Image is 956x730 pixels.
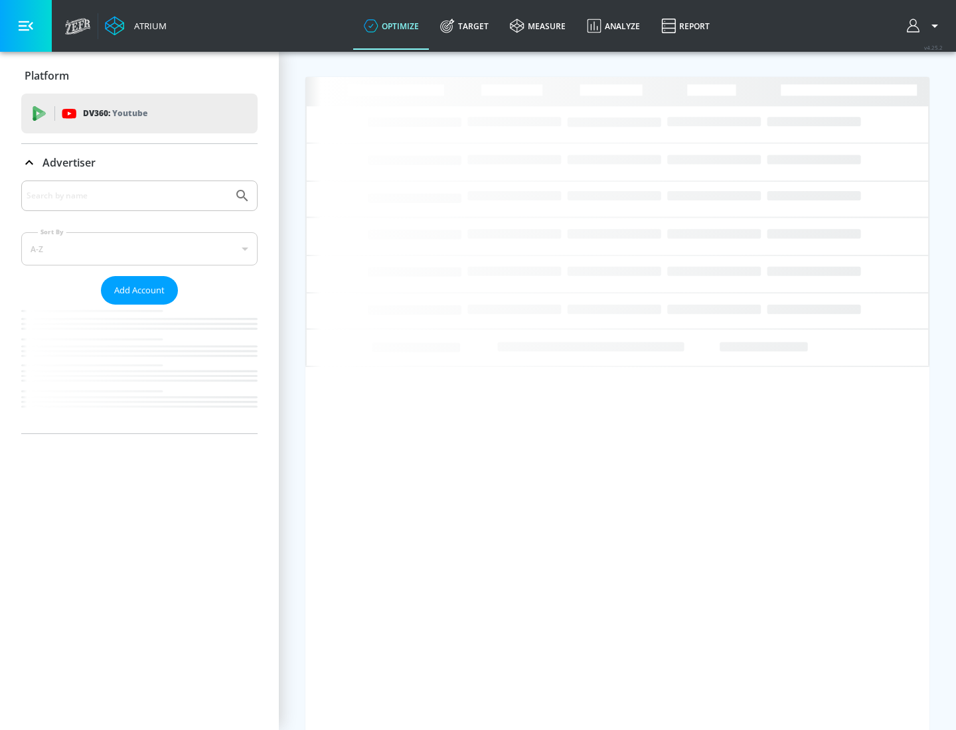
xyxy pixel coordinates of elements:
a: measure [499,2,576,50]
a: optimize [353,2,430,50]
a: Target [430,2,499,50]
span: v 4.25.2 [924,44,943,51]
input: Search by name [27,187,228,204]
a: Atrium [105,16,167,36]
p: Platform [25,68,69,83]
div: DV360: Youtube [21,94,258,133]
div: Platform [21,57,258,94]
button: Add Account [101,276,178,305]
div: Advertiser [21,181,258,433]
div: A-Z [21,232,258,265]
p: DV360: [83,106,147,121]
span: Add Account [114,283,165,298]
a: Report [651,2,720,50]
p: Advertiser [42,155,96,170]
a: Analyze [576,2,651,50]
p: Youtube [112,106,147,120]
nav: list of Advertiser [21,305,258,433]
label: Sort By [38,228,66,236]
div: Atrium [129,20,167,32]
div: Advertiser [21,144,258,181]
